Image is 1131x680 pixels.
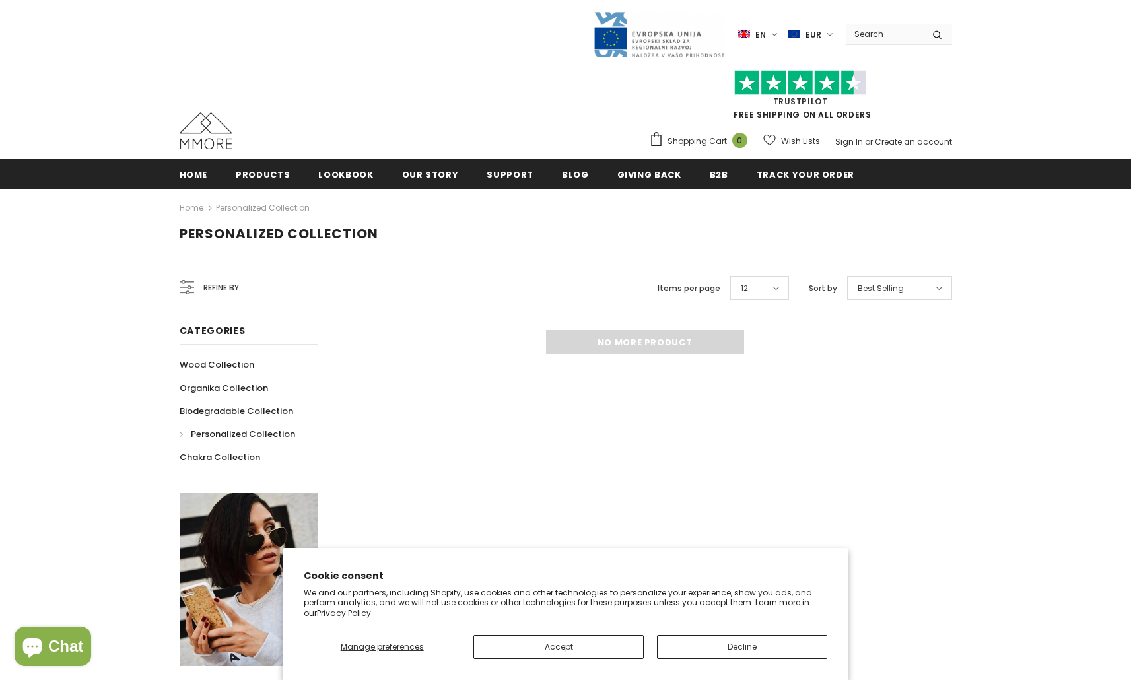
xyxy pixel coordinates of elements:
a: Home [180,200,203,216]
img: Javni Razpis [593,11,725,59]
a: support [487,159,533,189]
span: Lookbook [318,168,373,181]
a: Wish Lists [763,129,820,153]
label: Items per page [658,282,720,295]
a: Blog [562,159,589,189]
span: Personalized Collection [180,224,378,243]
h2: Cookie consent [304,569,827,583]
a: Products [236,159,290,189]
a: Home [180,159,208,189]
img: MMORE Cases [180,112,232,149]
a: B2B [710,159,728,189]
span: Biodegradable Collection [180,405,293,417]
a: Shopping Cart 0 [649,131,754,151]
span: Categories [180,324,246,337]
span: Manage preferences [341,641,424,652]
a: Personalized Collection [180,423,295,446]
span: B2B [710,168,728,181]
a: Biodegradable Collection [180,399,293,423]
span: Track your order [757,168,854,181]
span: FREE SHIPPING ON ALL ORDERS [649,76,952,120]
input: Search Site [846,24,922,44]
button: Accept [473,635,644,659]
a: Track your order [757,159,854,189]
a: Our Story [402,159,459,189]
button: Decline [657,635,827,659]
span: Giving back [617,168,681,181]
span: Best Selling [858,282,904,295]
span: Products [236,168,290,181]
span: EUR [805,28,821,42]
inbox-online-store-chat: Shopify online store chat [11,627,95,669]
span: Home [180,168,208,181]
span: Refine by [203,281,239,295]
span: Our Story [402,168,459,181]
span: or [865,136,873,147]
span: Organika Collection [180,382,268,394]
span: Chakra Collection [180,451,260,463]
a: Privacy Policy [317,607,371,619]
button: Manage preferences [304,635,460,659]
span: support [487,168,533,181]
a: Sign In [835,136,863,147]
a: Wood Collection [180,353,254,376]
span: 12 [741,282,748,295]
a: Organika Collection [180,376,268,399]
a: Personalized Collection [216,202,310,213]
span: Blog [562,168,589,181]
span: Shopping Cart [668,135,727,148]
span: en [755,28,766,42]
a: Trustpilot [773,96,828,107]
span: Wood Collection [180,358,254,371]
span: Personalized Collection [191,428,295,440]
a: Create an account [875,136,952,147]
label: Sort by [809,282,837,295]
p: We and our partners, including Shopify, use cookies and other technologies to personalize your ex... [304,588,827,619]
a: Lookbook [318,159,373,189]
img: Trust Pilot Stars [734,70,866,96]
span: Wish Lists [781,135,820,148]
img: i-lang-1.png [738,29,750,40]
span: 0 [732,133,747,148]
a: Giving back [617,159,681,189]
a: Chakra Collection [180,446,260,469]
a: Javni Razpis [593,28,725,40]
